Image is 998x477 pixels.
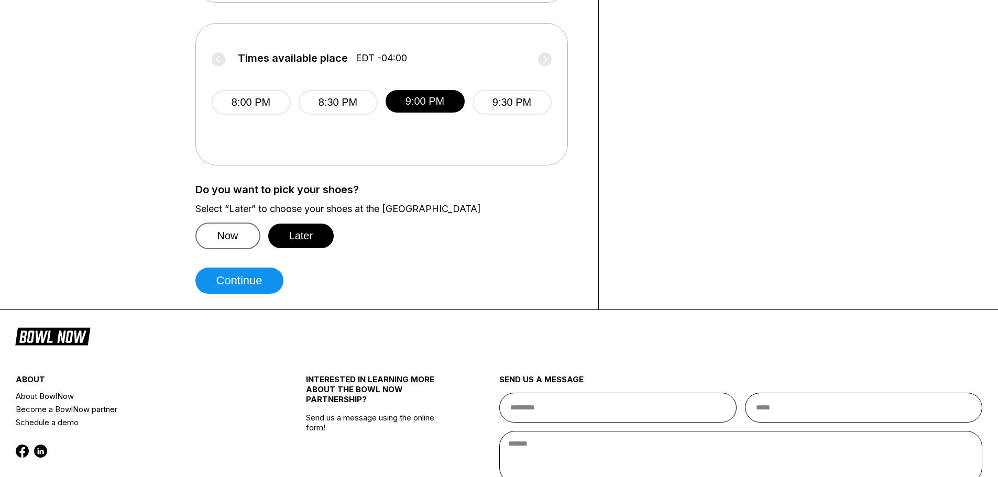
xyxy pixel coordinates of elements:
a: Become a BowlNow partner [16,403,257,416]
span: EDT -04:00 [356,52,407,64]
span: Times available place [238,52,348,64]
button: 8:00 PM [212,90,291,115]
label: Do you want to pick your shoes? [195,184,583,195]
div: send us a message [499,374,983,393]
button: 9:00 PM [386,90,465,113]
button: Continue [195,268,283,294]
a: About BowlNow [16,390,257,403]
a: Schedule a demo [16,416,257,429]
button: 8:30 PM [299,90,378,115]
button: Now [195,223,260,249]
button: Later [268,224,334,248]
button: 9:30 PM [473,90,552,115]
label: Select “Later” to choose your shoes at the [GEOGRAPHIC_DATA] [195,203,583,215]
div: INTERESTED IN LEARNING MORE ABOUT THE BOWL NOW PARTNERSHIP? [306,374,451,413]
div: about [16,374,257,390]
